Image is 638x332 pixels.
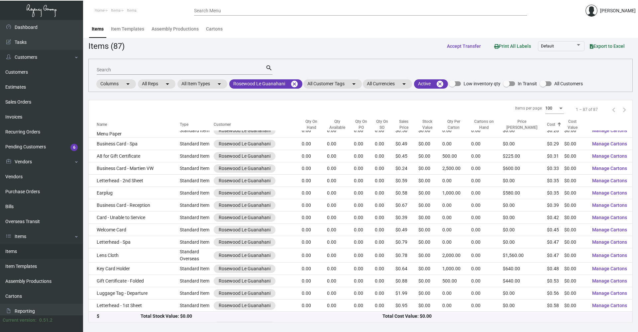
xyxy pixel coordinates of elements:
[442,224,471,236] td: 0.00
[418,248,442,263] td: $0.00
[503,150,547,162] td: $225.00
[127,8,137,13] span: Items
[327,150,354,162] td: 0.00
[97,313,141,320] div: $
[587,150,632,162] button: Manage Cartons
[219,140,270,147] div: Rosewood Le Guanahani
[471,224,503,236] td: 0.00
[547,224,564,236] td: $0.45
[592,190,627,196] span: Manage Cartons
[219,202,270,209] div: Rosewood Le Guanahani
[395,119,418,131] div: Sales Price
[418,138,442,150] td: $0.00
[418,224,442,236] td: $0.00
[442,248,471,263] td: 2,000.00
[395,150,418,162] td: $0.45
[302,236,327,248] td: 0.00
[471,150,503,162] td: 0.00
[354,263,375,275] td: 0.00
[564,119,587,131] div: Cost Value
[327,119,354,131] div: Qty Available
[375,236,395,248] td: 0.00
[39,317,53,324] div: 0.51.2
[418,162,442,175] td: $0.00
[302,138,327,150] td: 0.00
[418,211,442,224] td: $0.00
[587,162,632,174] button: Manage Cartons
[442,187,471,199] td: 1,000.00
[354,187,375,199] td: 0.00
[541,44,554,48] span: Default
[375,275,395,287] td: 0.00
[587,299,632,311] button: Manage Cartons
[400,80,408,88] mat-icon: arrow_drop_down
[564,248,587,263] td: $0.00
[327,236,354,248] td: 0.00
[375,119,395,131] div: Qty On SO
[547,138,564,150] td: $0.29
[89,175,180,187] td: Letterhead - 2nd Sheet
[327,275,354,287] td: 0.00
[547,187,564,199] td: $0.35
[547,248,564,263] td: $0.47
[564,150,587,162] td: $0.00
[327,211,354,224] td: 0.00
[354,248,375,263] td: 0.00
[354,119,375,131] div: Qty On PO
[180,187,214,199] td: Standard Item
[124,80,132,88] mat-icon: arrow_drop_down
[180,248,214,263] td: Standard Overseas
[97,122,107,128] div: Name
[471,287,503,299] td: 0.00
[418,299,442,312] td: $0.00
[354,236,375,248] td: 0.00
[564,275,587,287] td: $0.00
[375,248,395,263] td: 0.00
[418,119,436,131] div: Stock Value
[503,287,547,299] td: $0.00
[564,119,581,131] div: Cost Value
[471,199,503,211] td: 0.00
[554,80,583,88] span: All Customers
[545,106,564,111] mat-select: Items per page:
[442,40,486,52] button: Accept Transfer
[375,199,395,211] td: 0.00
[111,8,121,13] span: Items
[503,138,547,150] td: $0.00
[89,150,180,162] td: A8 for Gift Certificate
[92,26,104,33] div: Items
[503,275,547,287] td: $440.00
[576,107,598,113] div: 1 – 87 of 87
[414,79,448,89] mat-chip: Active
[587,287,632,299] button: Manage Cartons
[327,199,354,211] td: 0.00
[375,211,395,224] td: 0.00
[395,119,412,131] div: Sales Price
[219,252,270,259] div: Rosewood Le Guanahani
[471,236,503,248] td: 0.00
[418,199,442,211] td: $0.00
[395,248,418,263] td: $0.78
[180,162,214,175] td: Standard Item
[152,26,199,33] div: Assembly Productions
[375,187,395,199] td: 0.00
[163,80,171,88] mat-icon: arrow_drop_down
[302,248,327,263] td: 0.00
[350,80,358,88] mat-icon: arrow_drop_down
[471,175,503,187] td: 0.00
[592,290,627,296] span: Manage Cartons
[302,119,327,131] div: Qty On Hand
[180,263,214,275] td: Standard Item
[180,224,214,236] td: Standard Item
[442,299,471,312] td: 0.00
[418,275,442,287] td: $0.00
[442,275,471,287] td: 500.00
[95,8,105,13] span: Home
[471,263,503,275] td: 0.00
[608,104,619,115] button: Previous page
[180,122,214,128] div: Type
[442,175,471,187] td: 0.00
[354,119,369,131] div: Qty On PO
[503,199,547,211] td: $0.00
[303,79,362,89] mat-chip: All Customer Tags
